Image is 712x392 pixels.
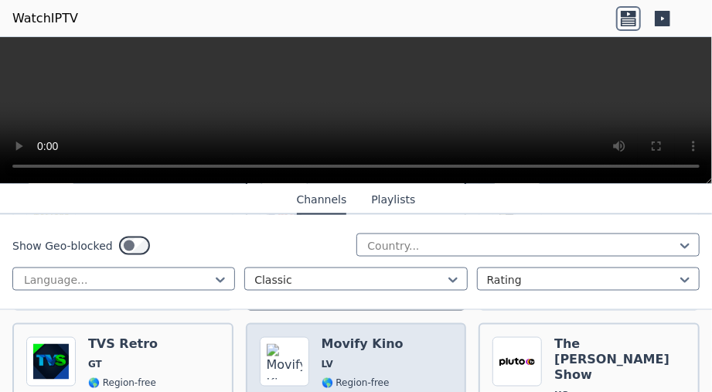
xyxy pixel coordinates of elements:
[12,9,78,28] a: WatchIPTV
[322,359,333,371] span: LV
[88,377,156,390] span: 🌎 Region-free
[12,238,113,254] label: Show Geo-blocked
[297,186,347,215] button: Channels
[88,337,158,353] h6: TVS Retro
[322,337,404,353] h6: Movify Kino
[322,377,390,390] span: 🌎 Region-free
[492,337,542,387] img: The Carol Burnett Show
[371,186,415,215] button: Playlists
[26,337,76,387] img: TVS Retro
[88,359,102,371] span: GT
[554,337,686,383] h6: The [PERSON_NAME] Show
[260,337,309,387] img: Movify Kino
